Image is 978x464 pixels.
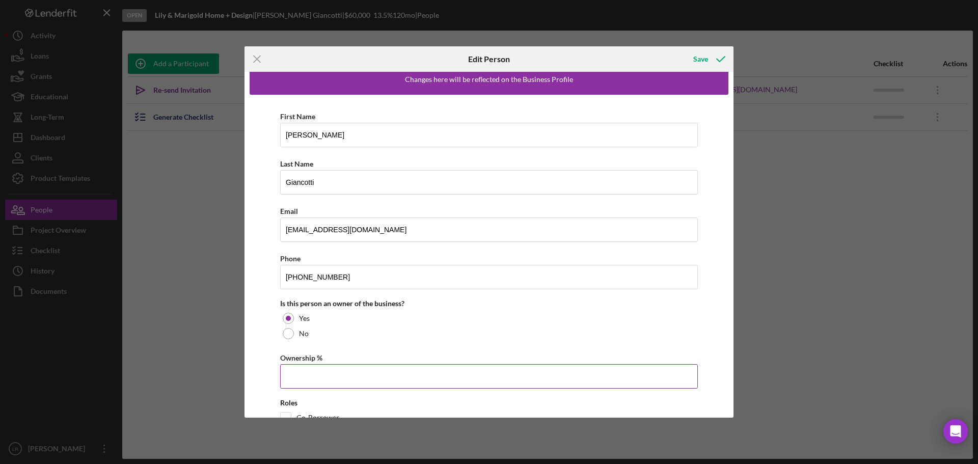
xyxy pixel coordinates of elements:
[943,419,968,444] div: Open Intercom Messenger
[299,314,310,322] label: Yes
[280,112,315,121] label: First Name
[683,49,733,69] button: Save
[693,49,708,69] div: Save
[280,159,313,168] label: Last Name
[405,75,573,84] div: Changes here will be reflected on the Business Profile
[296,413,339,423] label: Co-Borrower
[280,353,322,362] label: Ownership %
[299,330,309,338] label: No
[280,299,698,308] div: Is this person an owner of the business?
[468,54,510,64] h6: Edit Person
[280,254,301,263] label: Phone
[280,207,298,215] label: Email
[280,399,698,407] div: Roles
